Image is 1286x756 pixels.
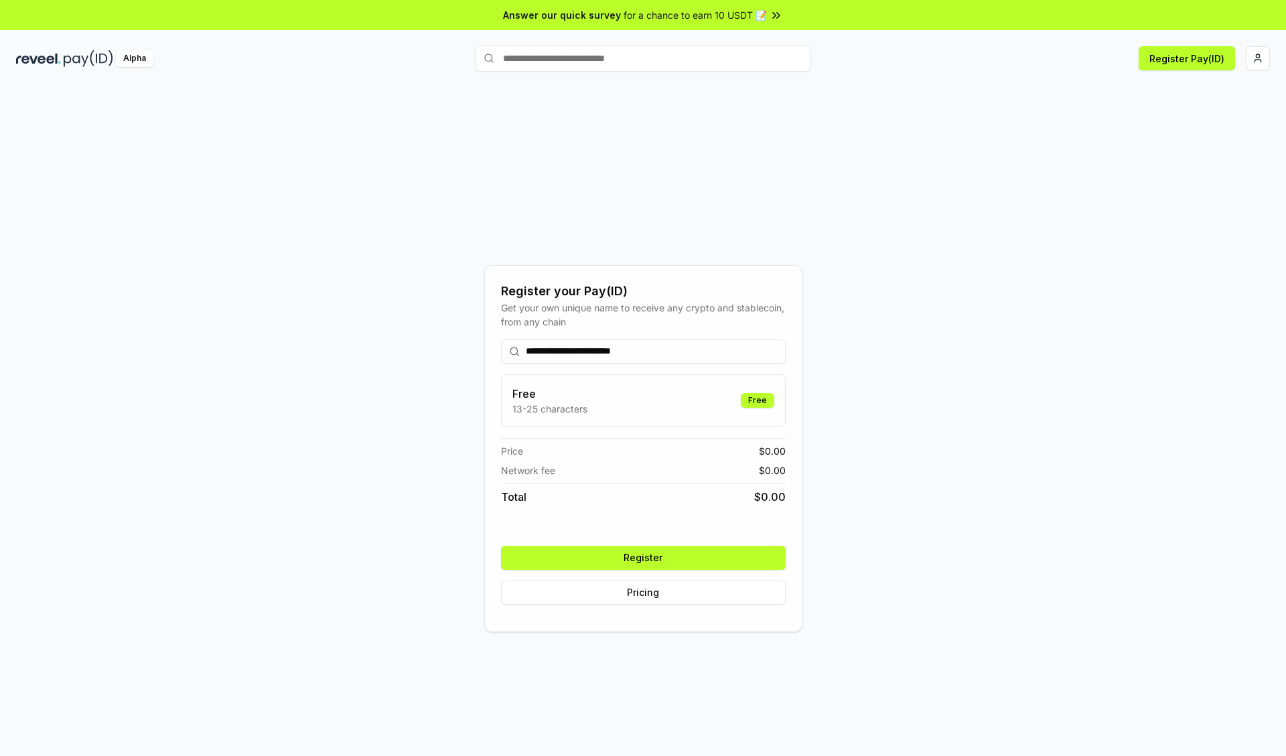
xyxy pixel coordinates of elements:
[501,282,786,301] div: Register your Pay(ID)
[512,386,587,402] h3: Free
[501,581,786,605] button: Pricing
[501,546,786,570] button: Register
[741,393,774,408] div: Free
[512,402,587,416] p: 13-25 characters
[501,489,526,505] span: Total
[624,8,767,22] span: for a chance to earn 10 USDT 📝
[501,444,523,458] span: Price
[501,463,555,477] span: Network fee
[754,489,786,505] span: $ 0.00
[116,50,153,67] div: Alpha
[1139,46,1235,70] button: Register Pay(ID)
[503,8,621,22] span: Answer our quick survey
[501,301,786,329] div: Get your own unique name to receive any crypto and stablecoin, from any chain
[16,50,61,67] img: reveel_dark
[759,444,786,458] span: $ 0.00
[64,50,113,67] img: pay_id
[759,463,786,477] span: $ 0.00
